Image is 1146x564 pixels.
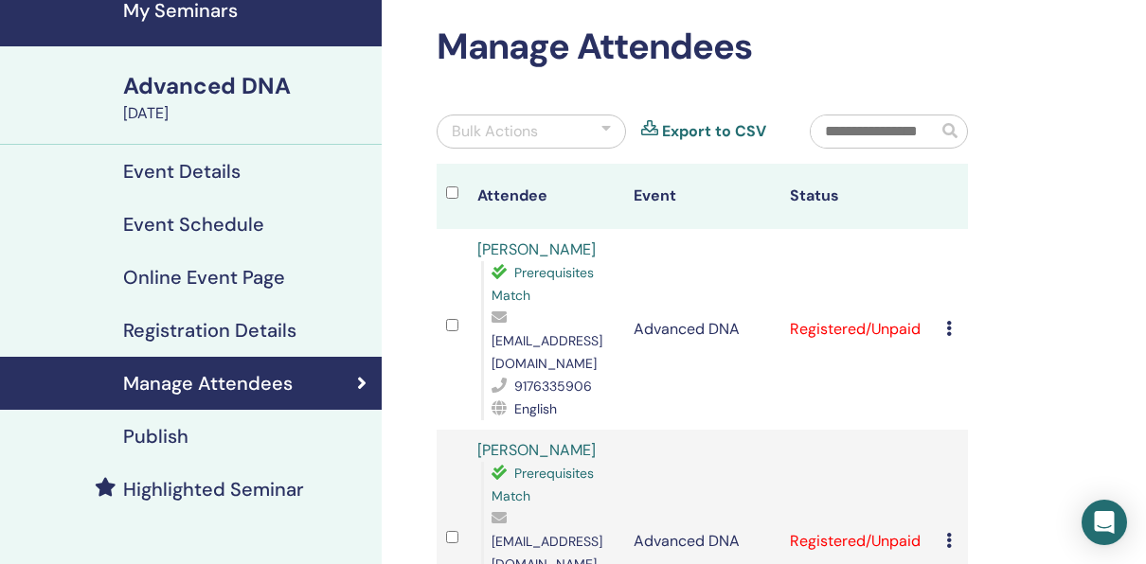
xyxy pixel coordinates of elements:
[123,70,370,102] div: Advanced DNA
[123,102,370,125] div: [DATE]
[492,465,594,504] span: Prerequisites Match
[123,213,264,236] h4: Event Schedule
[477,239,596,259] a: [PERSON_NAME]
[123,478,304,501] h4: Highlighted Seminar
[123,372,293,395] h4: Manage Attendees
[514,378,592,395] span: 9176335906
[1082,500,1127,545] div: Open Intercom Messenger
[662,120,766,143] a: Export to CSV
[514,400,557,417] span: English
[123,160,241,183] h4: Event Details
[492,264,594,304] span: Prerequisites Match
[477,440,596,460] a: [PERSON_NAME]
[112,70,382,125] a: Advanced DNA[DATE]
[492,332,602,372] span: [EMAIL_ADDRESS][DOMAIN_NAME]
[468,164,624,229] th: Attendee
[123,425,188,448] h4: Publish
[437,26,968,69] h2: Manage Attendees
[624,229,780,430] td: Advanced DNA
[624,164,780,229] th: Event
[780,164,937,229] th: Status
[123,266,285,289] h4: Online Event Page
[123,319,296,342] h4: Registration Details
[452,120,538,143] div: Bulk Actions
